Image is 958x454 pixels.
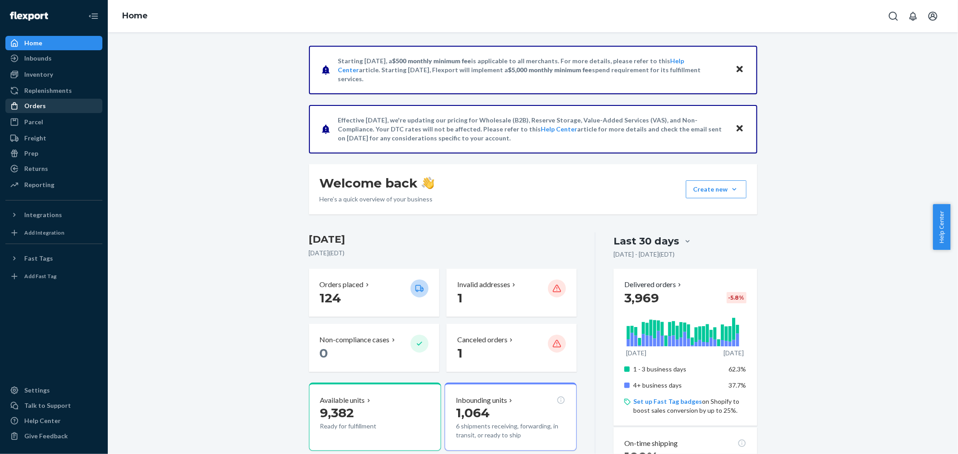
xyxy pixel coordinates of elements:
[724,349,744,358] p: [DATE]
[320,422,403,431] p: Ready for fulfillment
[338,116,727,143] p: Effective [DATE], we're updating our pricing for Wholesale (B2B), Reserve Storage, Value-Added Se...
[24,70,53,79] div: Inventory
[84,7,102,25] button: Close Navigation
[457,279,510,290] p: Invalid addresses
[320,175,434,191] h1: Welcome back
[445,383,577,451] button: Inbounding units1,0646 shipments receiving, forwarding, in transit, or ready to ship
[320,335,390,345] p: Non-compliance cases
[320,395,365,406] p: Available units
[5,251,102,266] button: Fast Tags
[5,208,102,222] button: Integrations
[320,405,354,420] span: 9,382
[904,7,922,25] button: Open notifications
[626,349,646,358] p: [DATE]
[5,67,102,82] a: Inventory
[422,177,434,189] img: hand-wave emoji
[122,11,148,21] a: Home
[393,57,472,65] span: $500 monthly minimum fee
[5,162,102,176] a: Returns
[924,7,942,25] button: Open account menu
[24,272,57,280] div: Add Fast Tag
[24,254,53,263] div: Fast Tags
[456,405,490,420] span: 1,064
[320,345,328,361] span: 0
[5,414,102,428] a: Help Center
[686,180,746,198] button: Create new
[729,365,746,373] span: 62.3%
[5,51,102,65] a: Inbounds
[624,438,678,449] p: On-time shipping
[614,234,679,248] div: Last 30 days
[457,335,508,345] p: Canceled orders
[24,432,68,441] div: Give Feedback
[5,383,102,397] a: Settings
[5,146,102,161] a: Prep
[338,57,727,83] p: Starting [DATE], a is applicable to all merchants. For more details, please refer to this article...
[541,125,578,133] a: Help Center
[633,365,722,374] p: 1 - 3 business days
[24,229,64,236] div: Add Integration
[24,86,72,95] div: Replenishments
[24,54,52,63] div: Inbounds
[24,180,54,189] div: Reporting
[624,290,659,306] span: 3,969
[320,279,364,290] p: Orders placed
[320,290,341,306] span: 124
[633,397,702,405] a: Set up Fast Tag badges
[727,292,746,303] div: -5.8 %
[24,118,43,127] div: Parcel
[24,39,42,48] div: Home
[933,204,950,250] button: Help Center
[309,232,577,247] h3: [DATE]
[5,115,102,129] a: Parcel
[309,249,577,258] p: [DATE] ( EDT )
[457,345,463,361] span: 1
[5,131,102,145] a: Freight
[456,422,565,440] p: 6 shipments receiving, forwarding, in transit, or ready to ship
[457,290,463,306] span: 1
[5,178,102,192] a: Reporting
[633,397,746,415] p: on Shopify to boost sales conversion by up to 25%.
[309,324,439,372] button: Non-compliance cases 0
[5,429,102,443] button: Give Feedback
[5,83,102,98] a: Replenishments
[5,398,102,413] a: Talk to Support
[115,3,155,29] ol: breadcrumbs
[729,381,746,389] span: 37.7%
[5,226,102,240] a: Add Integration
[24,401,71,410] div: Talk to Support
[5,269,102,284] a: Add Fast Tag
[10,12,48,21] img: Flexport logo
[614,250,675,259] p: [DATE] - [DATE] ( EDT )
[734,63,746,76] button: Close
[24,164,48,173] div: Returns
[456,395,507,406] p: Inbounding units
[884,7,902,25] button: Open Search Box
[309,383,441,451] button: Available units9,382Ready for fulfillment
[309,269,439,317] button: Orders placed 124
[5,99,102,113] a: Orders
[24,416,61,425] div: Help Center
[24,210,62,219] div: Integrations
[734,122,746,135] button: Close
[24,386,50,395] div: Settings
[24,101,46,110] div: Orders
[5,36,102,50] a: Home
[633,381,722,390] p: 4+ business days
[446,324,577,372] button: Canceled orders 1
[24,134,46,143] div: Freight
[320,195,434,204] p: Here’s a quick overview of your business
[446,269,577,317] button: Invalid addresses 1
[24,149,38,158] div: Prep
[624,279,683,290] button: Delivered orders
[508,66,592,74] span: $5,000 monthly minimum fee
